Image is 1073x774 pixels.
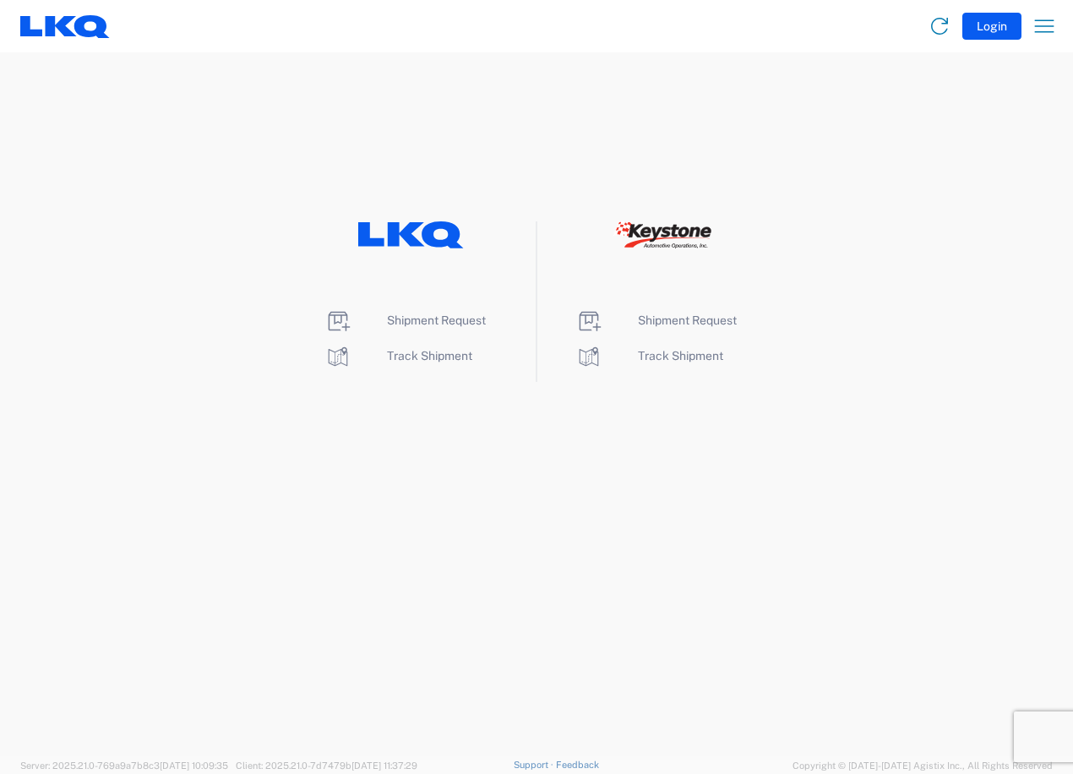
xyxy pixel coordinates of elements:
span: [DATE] 11:37:29 [351,760,417,771]
a: Track Shipment [575,349,723,362]
span: Track Shipment [638,349,723,362]
span: Server: 2025.21.0-769a9a7b8c3 [20,760,228,771]
a: Track Shipment [324,349,472,362]
span: Copyright © [DATE]-[DATE] Agistix Inc., All Rights Reserved [792,758,1053,773]
button: Login [962,13,1021,40]
a: Shipment Request [324,313,486,327]
a: Feedback [556,760,599,770]
a: Support [514,760,556,770]
a: Shipment Request [575,313,737,327]
span: Shipment Request [387,313,486,327]
span: [DATE] 10:09:35 [160,760,228,771]
span: Client: 2025.21.0-7d7479b [236,760,417,771]
span: Shipment Request [638,313,737,327]
span: Track Shipment [387,349,472,362]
